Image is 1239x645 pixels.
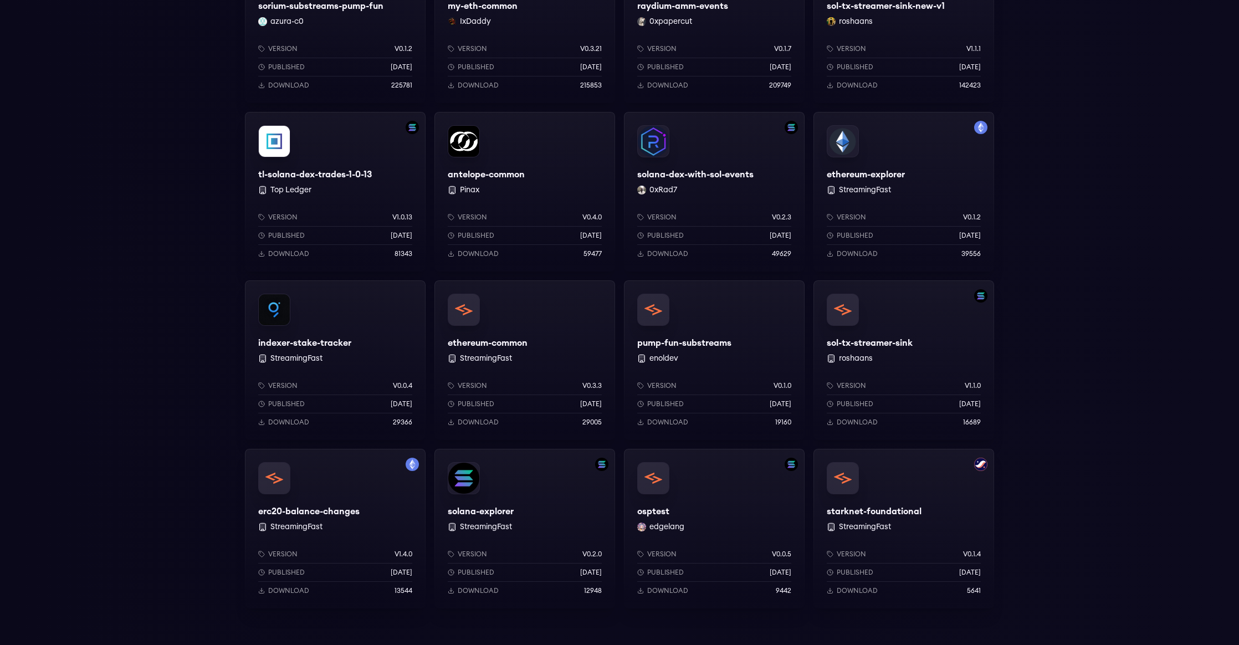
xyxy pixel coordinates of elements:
p: Download [268,81,309,90]
p: Download [458,249,499,258]
p: v0.3.3 [582,381,602,390]
a: Filter by starknet networkstarknet-foundationalstarknet-foundational StreamingFastVersionv0.1.4Pu... [813,449,994,608]
p: [DATE] [391,63,412,71]
p: Version [837,213,866,222]
p: Version [268,213,298,222]
p: Published [268,400,305,408]
a: antelope-commonantelope-common PinaxVersionv0.4.0Published[DATE]Download59477 [434,112,615,272]
p: Published [268,231,305,240]
p: 29005 [582,418,602,427]
p: Version [268,550,298,559]
p: Version [837,550,866,559]
p: Published [647,231,684,240]
p: Download [837,586,878,595]
p: Published [458,568,494,577]
p: [DATE] [391,568,412,577]
p: Download [837,249,878,258]
p: 12948 [584,586,602,595]
img: Filter by solana network [406,121,419,134]
p: Version [647,44,677,53]
p: Version [458,550,487,559]
button: roshaans [839,16,873,27]
button: edgelang [649,521,684,533]
p: Download [268,418,309,427]
p: [DATE] [959,568,981,577]
p: Download [268,586,309,595]
p: Download [647,81,688,90]
a: Filter by solana networktl-solana-dex-trades-1-0-13tl-solana-dex-trades-1-0-13 Top LedgerVersionv... [245,112,426,272]
p: [DATE] [580,568,602,577]
img: Filter by solana network [974,289,987,303]
button: azura-c0 [270,16,304,27]
p: v0.1.4 [963,550,981,559]
p: [DATE] [580,231,602,240]
img: Filter by mainnet network [406,458,419,471]
p: Download [268,249,309,258]
p: Published [268,568,305,577]
a: Filter by solana networksol-tx-streamer-sinksol-tx-streamer-sink roshaansVersionv1.1.0Published[D... [813,280,994,440]
p: v0.2.0 [582,550,602,559]
p: 39556 [961,249,981,258]
p: [DATE] [770,568,791,577]
p: Published [647,568,684,577]
p: Version [268,44,298,53]
img: Filter by solana network [785,458,798,471]
p: Download [458,81,499,90]
a: Filter by solana networksolana-dex-with-sol-eventssolana-dex-with-sol-events0xRad7 0xRad7Versionv... [624,112,805,272]
button: Top Ledger [270,185,311,196]
p: 142423 [959,81,981,90]
p: Published [837,400,873,408]
p: v1.1.0 [965,381,981,390]
p: Published [837,568,873,577]
p: Version [458,213,487,222]
p: v0.0.4 [393,381,412,390]
p: [DATE] [770,400,791,408]
button: IxDaddy [460,16,491,27]
p: Version [647,381,677,390]
p: 16689 [963,418,981,427]
p: 215853 [580,81,602,90]
p: v0.2.3 [772,213,791,222]
button: Pinax [460,185,479,196]
p: v1.0.13 [392,213,412,222]
p: Published [647,63,684,71]
p: 209749 [769,81,791,90]
p: Version [837,381,866,390]
p: v1.4.0 [395,550,412,559]
button: StreamingFast [270,521,322,533]
p: Published [837,231,873,240]
p: Download [837,81,878,90]
img: Filter by solana network [785,121,798,134]
button: 0xpapercut [649,16,692,27]
p: v0.1.7 [774,44,791,53]
p: v0.3.21 [580,44,602,53]
p: Published [837,63,873,71]
img: Filter by starknet network [974,458,987,471]
p: 49629 [772,249,791,258]
p: [DATE] [770,231,791,240]
p: Download [837,418,878,427]
p: v0.1.2 [395,44,412,53]
p: 13544 [395,586,412,595]
p: Published [458,400,494,408]
button: StreamingFast [460,521,512,533]
p: 59477 [583,249,602,258]
button: roshaans [839,353,873,364]
button: StreamingFast [839,185,891,196]
button: enoldev [649,353,678,364]
a: Filter by mainnet networkerc20-balance-changeserc20-balance-changes StreamingFastVersionv1.4.0Pub... [245,449,426,608]
a: Filter by solana networksolana-explorersolana-explorer StreamingFastVersionv0.2.0Published[DATE]D... [434,449,615,608]
p: [DATE] [770,63,791,71]
p: Published [458,63,494,71]
p: Version [268,381,298,390]
a: ethereum-commonethereum-common StreamingFastVersionv0.3.3Published[DATE]Download29005 [434,280,615,440]
img: Filter by mainnet network [974,121,987,134]
p: v0.4.0 [582,213,602,222]
p: Published [647,400,684,408]
a: Filter by mainnet networkethereum-explorerethereum-explorer StreamingFastVersionv0.1.2Published[D... [813,112,994,272]
p: v1.1.1 [966,44,981,53]
p: Published [268,63,305,71]
p: Version [837,44,866,53]
a: Filter by solana networkosptestosptestedgelang edgelangVersionv0.0.5Published[DATE]Download9442 [624,449,805,608]
p: v0.1.0 [774,381,791,390]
